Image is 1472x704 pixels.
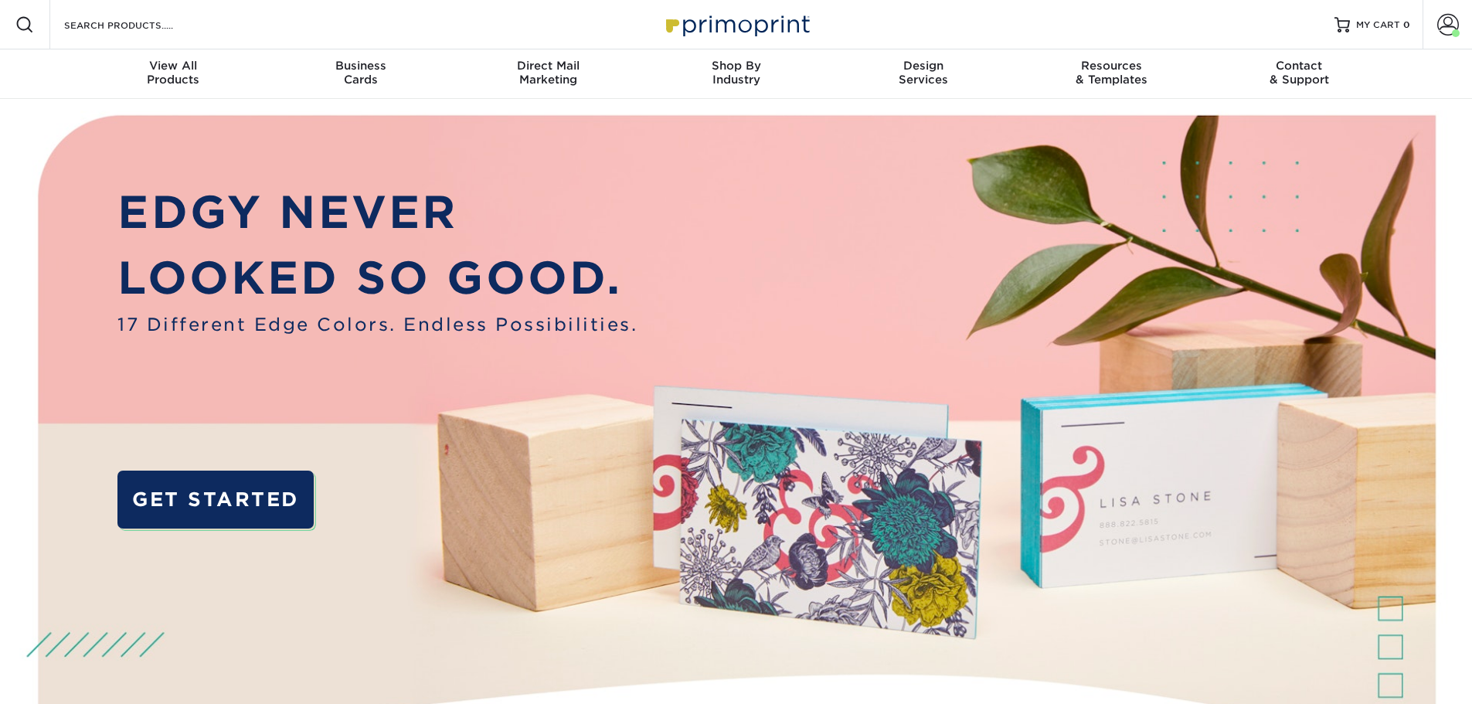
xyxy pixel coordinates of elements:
span: 17 Different Edge Colors. Endless Possibilities. [117,311,637,338]
div: Services [830,59,1018,87]
span: 0 [1403,19,1410,30]
a: GET STARTED [117,471,313,529]
a: Direct MailMarketing [454,49,642,99]
a: View AllProducts [80,49,267,99]
span: Contact [1205,59,1393,73]
div: Industry [642,59,830,87]
span: View All [80,59,267,73]
a: DesignServices [830,49,1018,99]
div: & Support [1205,59,1393,87]
span: Resources [1018,59,1205,73]
img: Primoprint [659,8,814,41]
a: BusinessCards [267,49,454,99]
a: Resources& Templates [1018,49,1205,99]
a: Contact& Support [1205,49,1393,99]
span: Direct Mail [454,59,642,73]
div: & Templates [1018,59,1205,87]
span: Business [267,59,454,73]
span: Design [830,59,1018,73]
div: Cards [267,59,454,87]
p: LOOKED SO GOOD. [117,245,637,311]
input: SEARCH PRODUCTS..... [63,15,213,34]
p: EDGY NEVER [117,179,637,246]
div: Marketing [454,59,642,87]
span: MY CART [1356,19,1400,32]
div: Products [80,59,267,87]
a: Shop ByIndustry [642,49,830,99]
span: Shop By [642,59,830,73]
